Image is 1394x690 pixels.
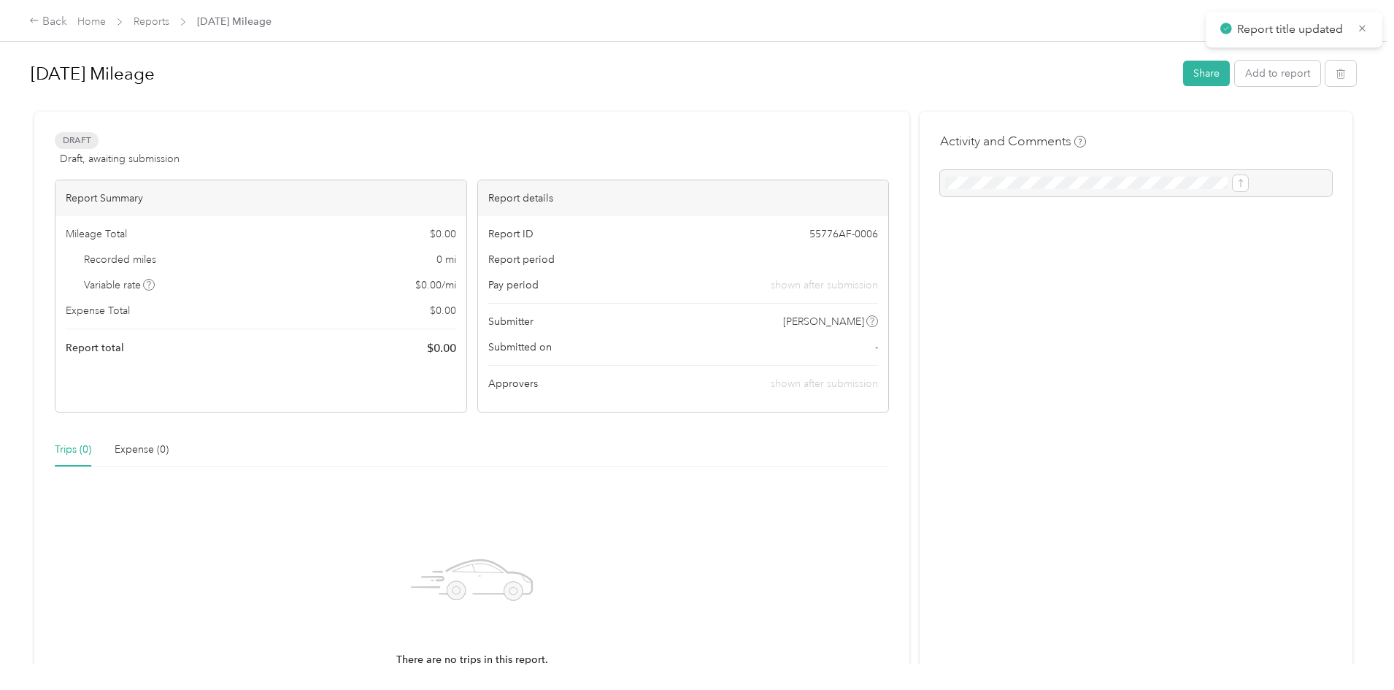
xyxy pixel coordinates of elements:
[771,377,878,390] span: shown after submission
[55,180,466,216] div: Report Summary
[488,226,534,242] span: Report ID
[66,303,130,318] span: Expense Total
[60,151,180,166] span: Draft, awaiting submission
[415,277,456,293] span: $ 0.00 / mi
[488,340,552,355] span: Submitted on
[488,252,555,267] span: Report period
[55,132,99,149] span: Draft
[31,56,1173,91] h1: October 2025 Mileage
[66,340,124,356] span: Report total
[1312,608,1394,690] iframe: Everlance-gr Chat Button Frame
[134,15,169,28] a: Reports
[771,277,878,293] span: shown after submission
[427,340,456,357] span: $ 0.00
[66,226,127,242] span: Mileage Total
[1235,61,1320,86] button: Add to report
[29,13,67,31] div: Back
[478,180,889,216] div: Report details
[436,252,456,267] span: 0 mi
[197,14,272,29] span: [DATE] Mileage
[77,15,106,28] a: Home
[1183,61,1230,86] button: Share
[940,132,1086,150] h4: Activity and Comments
[783,314,864,329] span: [PERSON_NAME]
[809,226,878,242] span: 55776AF-0006
[55,442,91,458] div: Trips (0)
[488,376,538,391] span: Approvers
[1237,20,1347,39] p: Report title updated
[430,303,456,318] span: $ 0.00
[396,652,548,668] p: There are no trips in this report.
[84,252,156,267] span: Recorded miles
[875,340,878,355] span: -
[488,277,539,293] span: Pay period
[430,226,456,242] span: $ 0.00
[115,442,169,458] div: Expense (0)
[488,314,534,329] span: Submitter
[84,277,155,293] span: Variable rate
